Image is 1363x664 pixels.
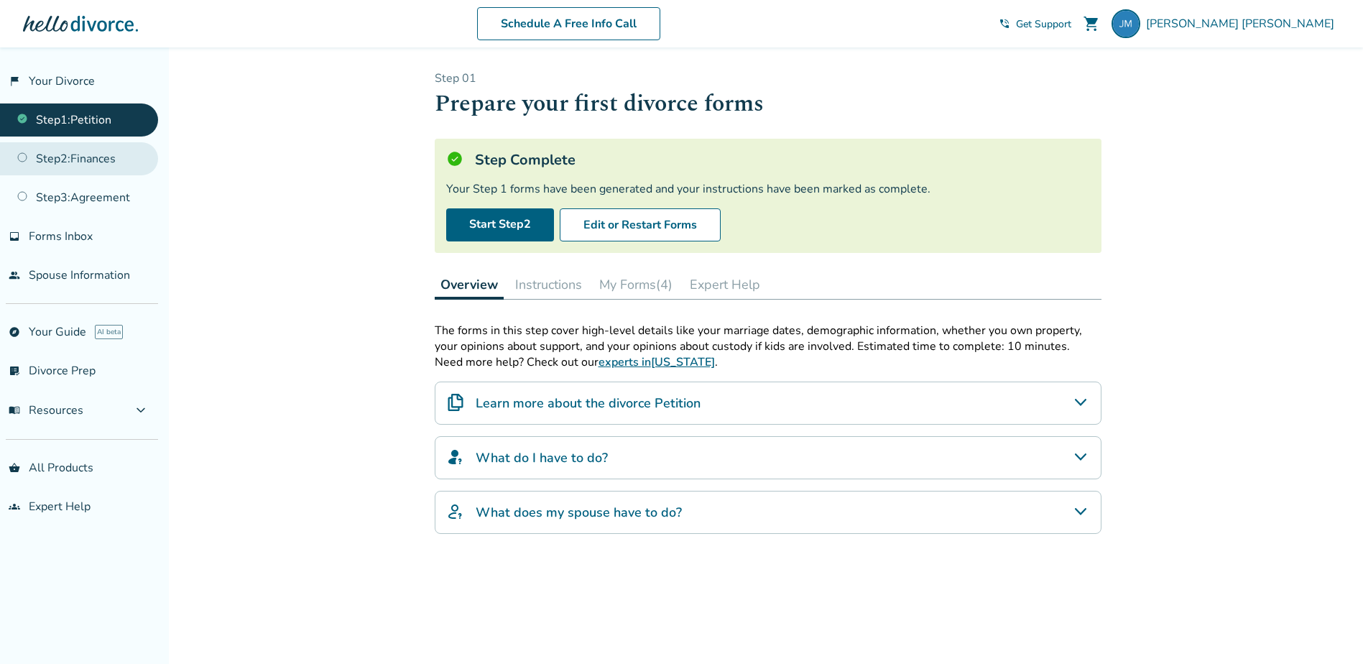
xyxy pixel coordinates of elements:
span: Get Support [1016,17,1071,31]
span: phone_in_talk [999,18,1010,29]
a: Schedule A Free Info Call [477,7,660,40]
h4: Learn more about the divorce Petition [476,394,701,412]
button: Instructions [509,270,588,299]
span: explore [9,326,20,338]
span: menu_book [9,405,20,416]
h1: Prepare your first divorce forms [435,86,1101,121]
button: My Forms(4) [593,270,678,299]
div: What do I have to do? [435,436,1101,479]
span: list_alt_check [9,365,20,377]
span: [PERSON_NAME] [PERSON_NAME] [1146,16,1340,32]
iframe: Chat Widget [1291,595,1363,664]
span: AI beta [95,325,123,339]
a: Start Step2 [446,208,554,241]
button: Overview [435,270,504,300]
button: Expert Help [684,270,766,299]
h5: Step Complete [475,150,576,170]
button: Edit or Restart Forms [560,208,721,241]
div: Your Step 1 forms have been generated and your instructions have been marked as complete. [446,181,1090,197]
span: shopping_basket [9,462,20,474]
a: phone_in_talkGet Support [999,17,1071,31]
div: Learn more about the divorce Petition [435,382,1101,425]
img: jeb.moffitt@gmail.com [1112,9,1140,38]
span: expand_more [132,402,149,419]
p: Need more help? Check out our . [435,354,1101,370]
span: flag_2 [9,75,20,87]
img: Learn more about the divorce Petition [447,394,464,411]
span: inbox [9,231,20,242]
a: experts in[US_STATE] [599,354,715,370]
span: shopping_cart [1083,15,1100,32]
h4: What does my spouse have to do? [476,503,682,522]
span: people [9,269,20,281]
div: What does my spouse have to do? [435,491,1101,534]
p: The forms in this step cover high-level details like your marriage dates, demographic information... [435,323,1101,354]
img: What do I have to do? [447,448,464,466]
span: Forms Inbox [29,229,93,244]
img: What does my spouse have to do? [447,503,464,520]
span: groups [9,501,20,512]
h4: What do I have to do? [476,448,608,467]
p: Step 0 1 [435,70,1101,86]
span: Resources [9,402,83,418]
